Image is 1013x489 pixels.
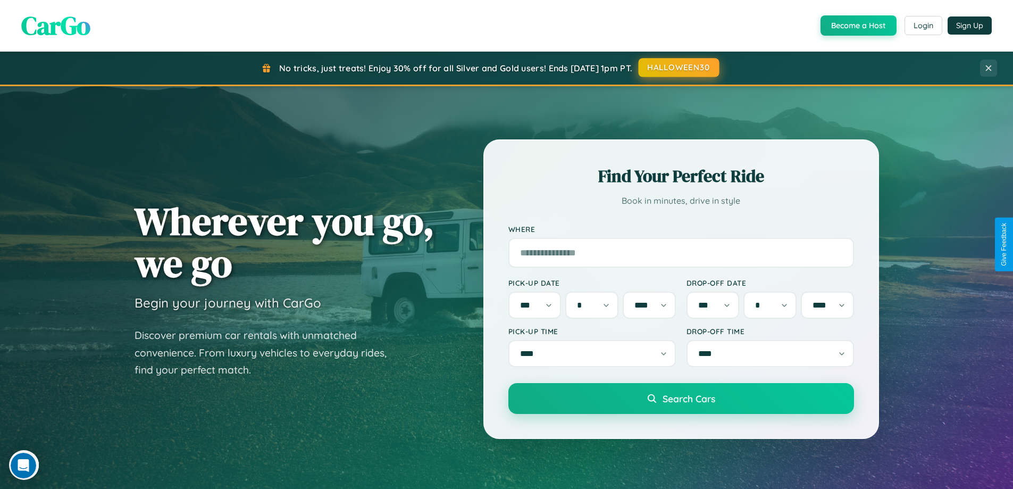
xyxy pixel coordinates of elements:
[279,63,632,73] span: No tricks, just treats! Enjoy 30% off for all Silver and Gold users! Ends [DATE] 1pm PT.
[4,4,198,34] div: Open Intercom Messenger
[663,393,715,404] span: Search Cars
[508,383,854,414] button: Search Cars
[21,8,90,43] span: CarGo
[639,58,719,77] button: HALLOWEEN30
[508,327,676,336] label: Pick-up Time
[135,200,434,284] h1: Wherever you go, we go
[11,453,36,478] iframe: Intercom live chat
[821,15,897,36] button: Become a Host
[508,278,676,287] label: Pick-up Date
[508,193,854,209] p: Book in minutes, drive in style
[135,327,400,379] p: Discover premium car rentals with unmatched convenience. From luxury vehicles to everyday rides, ...
[948,16,992,35] button: Sign Up
[9,450,39,480] iframe: Intercom live chat discovery launcher
[135,295,321,311] h3: Begin your journey with CarGo
[1000,223,1008,266] div: Give Feedback
[508,225,854,234] label: Where
[508,164,854,188] h2: Find Your Perfect Ride
[687,278,854,287] label: Drop-off Date
[905,16,942,35] button: Login
[687,327,854,336] label: Drop-off Time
